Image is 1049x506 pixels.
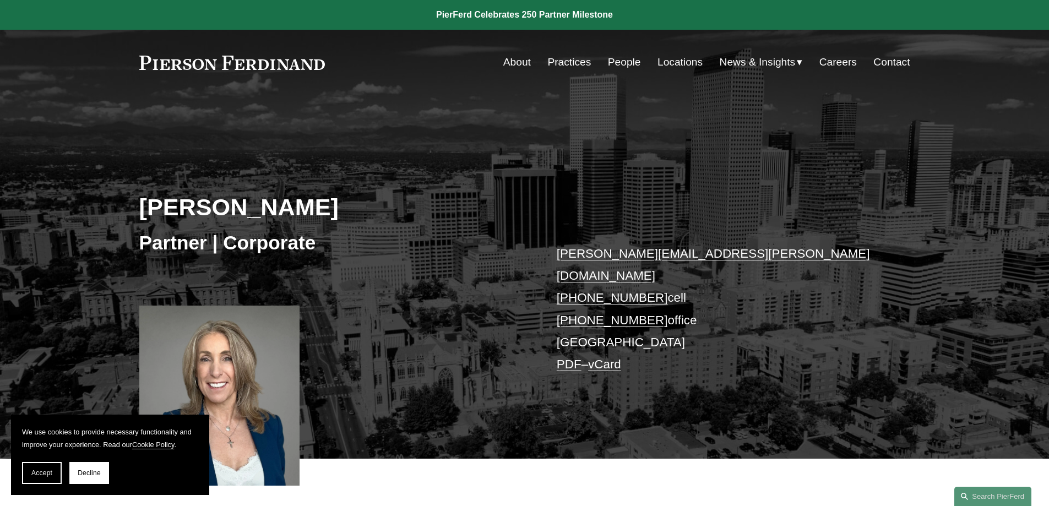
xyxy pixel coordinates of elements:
[873,52,910,73] a: Contact
[31,469,52,477] span: Accept
[608,52,641,73] a: People
[503,52,531,73] a: About
[720,52,803,73] a: folder dropdown
[954,487,1031,506] a: Search this site
[22,426,198,451] p: We use cookies to provide necessary functionality and improve your experience. Read our .
[557,243,878,376] p: cell office [GEOGRAPHIC_DATA] –
[78,469,101,477] span: Decline
[557,291,668,304] a: [PHONE_NUMBER]
[557,313,668,327] a: [PHONE_NUMBER]
[139,231,525,255] h3: Partner | Corporate
[819,52,857,73] a: Careers
[139,193,525,221] h2: [PERSON_NAME]
[132,440,175,449] a: Cookie Policy
[557,247,870,282] a: [PERSON_NAME][EMAIL_ADDRESS][PERSON_NAME][DOMAIN_NAME]
[22,462,62,484] button: Accept
[69,462,109,484] button: Decline
[11,415,209,495] section: Cookie banner
[657,52,703,73] a: Locations
[547,52,591,73] a: Practices
[557,357,581,371] a: PDF
[720,53,796,72] span: News & Insights
[588,357,621,371] a: vCard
